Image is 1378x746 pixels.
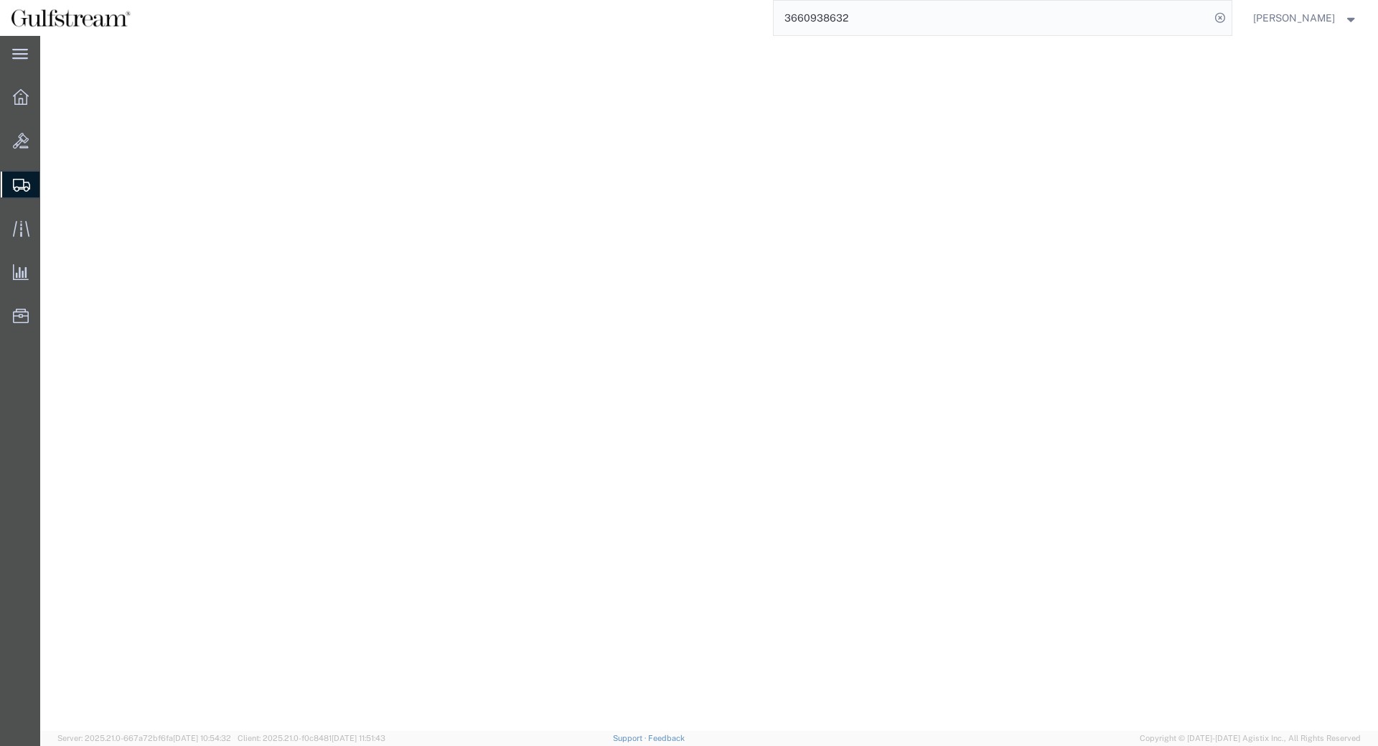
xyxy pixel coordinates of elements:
iframe: FS Legacy Container [40,36,1378,731]
span: Client: 2025.21.0-f0c8481 [238,734,385,742]
span: [DATE] 10:54:32 [173,734,231,742]
img: logo [10,7,131,29]
a: Feedback [648,734,685,742]
button: [PERSON_NAME] [1252,9,1359,27]
a: Support [613,734,649,742]
span: Jene Middleton [1253,10,1335,26]
input: Search for shipment number, reference number [774,1,1210,35]
span: Copyright © [DATE]-[DATE] Agistix Inc., All Rights Reserved [1140,732,1361,745]
span: [DATE] 11:51:43 [332,734,385,742]
span: Server: 2025.21.0-667a72bf6fa [57,734,231,742]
